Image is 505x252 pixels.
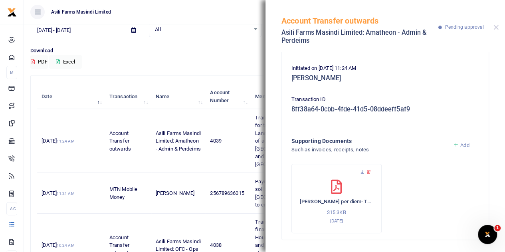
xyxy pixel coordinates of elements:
[291,164,382,233] div: Nancy per diem- To Bosco farm-approved-2
[210,190,244,196] span: 256789636015
[6,66,17,79] li: M
[291,64,479,73] p: Initiated on [DATE] 11:24 AM
[206,84,251,109] th: Account Number: activate to sort column ascending
[281,29,438,44] h5: Asili Farms Masindi Limited: Amatheon - Admin & Perdeims
[255,115,307,167] span: Transfer to Amatheon for to engage Landlords on the issue of access road to [GEOGRAPHIC_DATA] and...
[42,242,74,248] span: [DATE]
[57,139,75,143] small: 11:24 AM
[57,191,75,196] small: 11:21 AM
[291,105,479,113] h5: 8ff38a64-0cbb-4fde-41d5-08ddeeff5af9
[255,179,305,208] span: Payment for sending soil samples from [GEOGRAPHIC_DATA] to crop nut labs
[105,84,151,109] th: Transaction: activate to sort column ascending
[291,137,447,145] h4: Supporting Documents
[49,55,82,69] button: Excel
[155,26,250,34] span: All
[460,142,469,148] span: Add
[30,24,125,37] input: select period
[251,84,314,109] th: Memo: activate to sort column ascending
[42,190,74,196] span: [DATE]
[42,138,74,144] span: [DATE]
[210,138,221,144] span: 4039
[453,142,469,148] a: Add
[156,130,201,152] span: Asili Farms Masindi Limited: Amatheon - Admin & Perdeims
[7,8,17,17] img: logo-small
[300,208,373,217] p: 315.3KB
[109,186,137,200] span: MTN Mobile Money
[291,74,479,82] h5: [PERSON_NAME]
[6,202,17,215] li: Ac
[291,145,447,154] h4: Such as invoices, receipts, notes
[109,130,131,152] span: Account Transfer outwards
[291,95,479,104] p: Transaction ID
[493,25,499,30] button: Close
[478,225,497,244] iframe: Intercom live chat
[151,84,206,109] th: Name: activate to sort column ascending
[57,243,75,248] small: 10:24 AM
[300,198,373,205] h6: [PERSON_NAME] per diem- To Bosco farm-approved-2
[7,9,17,15] a: logo-small logo-large logo-large
[281,16,438,26] h5: Account Transfer outwards
[494,225,501,231] span: 1
[30,55,48,69] button: PDF
[48,8,114,16] span: Asili Farms Masindi Limited
[445,24,484,30] span: Pending approval
[30,47,499,55] p: Download
[37,84,105,109] th: Date: activate to sort column descending
[330,218,343,224] small: [DATE]
[156,190,194,196] span: [PERSON_NAME]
